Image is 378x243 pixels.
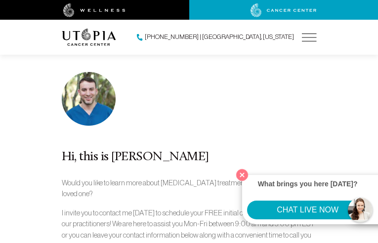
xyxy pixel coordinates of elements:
strong: What brings you here [DATE]? [258,180,358,188]
a: [PHONE_NUMBER] | [GEOGRAPHIC_DATA], [US_STATE] [137,33,294,42]
span: [PHONE_NUMBER] | [GEOGRAPHIC_DATA], [US_STATE] [145,33,294,42]
img: cancer center [251,3,317,17]
img: wellness [63,3,126,17]
div: Hi, this is [PERSON_NAME] [62,149,317,166]
button: CHAT LIVE NOW [247,201,368,219]
img: photo [62,72,116,126]
p: Would you like to learn more about [MEDICAL_DATA] treatment options for you or a loved one? [62,177,317,200]
button: Close [234,167,251,183]
img: logo [62,29,116,46]
img: icon-hamburger [302,34,317,41]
